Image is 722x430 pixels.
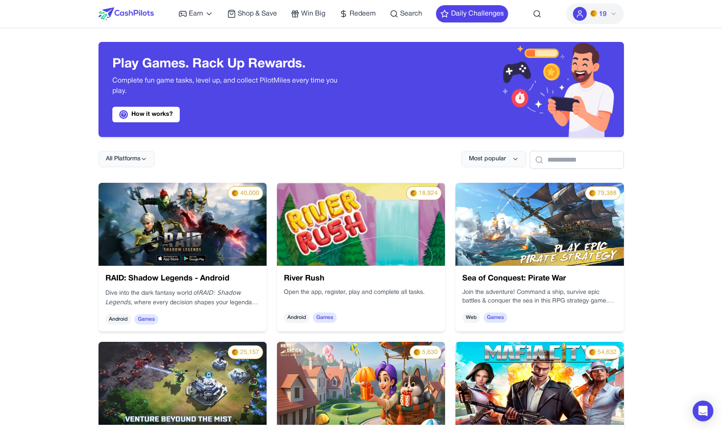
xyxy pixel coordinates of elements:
[99,151,155,167] button: All Platforms
[106,155,140,163] span: All Platforms
[112,107,180,122] a: How it works?
[301,9,325,19] span: Win Big
[590,10,597,17] img: PMs
[350,9,376,19] span: Redeem
[291,9,325,19] a: Win Big
[693,401,713,421] div: Open Intercom Messenger
[238,9,277,19] span: Shop & Save
[178,9,213,19] a: Earn
[436,5,508,22] button: Daily Challenges
[227,9,277,19] a: Shop & Save
[189,9,203,19] span: Earn
[112,76,347,96] p: Complete fun game tasks, level up, and collect PilotMiles every time you play.
[112,57,347,72] h3: Play Games. Rack Up Rewards.
[339,9,376,19] a: Redeem
[566,3,624,24] button: PMs19
[469,155,506,163] span: Most popular
[461,151,526,167] button: Most popular
[400,9,422,19] span: Search
[99,7,154,20] img: CashPilots Logo
[361,42,624,137] img: Header decoration
[599,9,607,19] span: 19
[390,9,422,19] a: Search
